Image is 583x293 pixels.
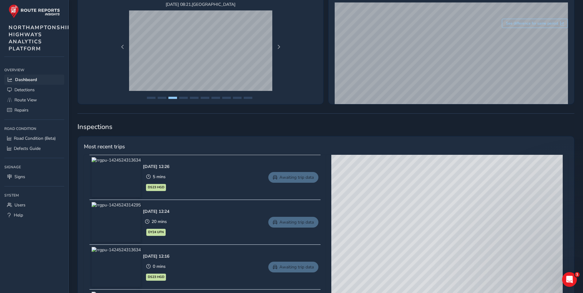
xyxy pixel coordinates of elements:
a: Awaiting trip data [268,217,318,228]
div: System [4,191,64,200]
img: rr logo [9,4,60,18]
div: Signage [4,162,64,172]
a: Awaiting trip data [268,172,318,183]
button: Page 3 [168,97,177,99]
button: Page 5 [190,97,199,99]
span: 20 mins [152,219,167,225]
span: DY24 UFN [148,230,164,235]
a: Dashboard [4,75,64,85]
button: Page 2 [158,97,166,99]
a: Signs [4,172,64,182]
div: Overview [4,65,64,75]
img: rrgpu-1424524313634 [92,157,141,197]
a: Road Condition (Beta) [4,133,64,143]
button: Page 9 [233,97,242,99]
div: Road Condition [4,124,64,133]
span: Road Condition (Beta) [14,135,56,141]
span: [DATE] 08:21 , [GEOGRAPHIC_DATA] [129,2,272,7]
a: Defects Guide [4,143,64,154]
a: Users [4,200,64,210]
span: Detections [14,87,35,93]
a: Detections [4,85,64,95]
span: See difference for same period [506,21,558,26]
button: Page 8 [222,97,231,99]
span: 0 mins [153,264,166,269]
div: [DATE] 12:16 [143,253,169,259]
span: 1 [575,272,580,277]
button: Previous Page [118,43,127,51]
span: Inspections [77,122,574,131]
span: Repairs [14,107,29,113]
span: 5 mins [153,174,166,180]
button: Page 1 [147,97,156,99]
span: DS23 HGD [148,185,164,190]
span: Defects Guide [14,146,41,151]
a: Help [4,210,64,220]
img: rrgpu-1424524313634 [92,247,141,287]
button: Next Page [274,43,283,51]
span: NORTHAMPTONSHIRE HIGHWAYS ANALYTICS PLATFORM [9,24,75,52]
span: Dashboard [15,77,37,83]
span: Users [14,202,26,208]
button: Page 4 [179,97,188,99]
a: Route View [4,95,64,105]
button: Page 6 [201,97,209,99]
span: Route View [14,97,37,103]
span: Signs [14,174,25,180]
a: Repairs [4,105,64,115]
button: See difference for same period [502,19,568,28]
button: Page 7 [211,97,220,99]
span: Most recent trips [84,143,125,150]
div: [DATE] 12:26 [143,164,169,170]
a: Awaiting trip data [268,262,318,272]
div: [DATE] 12:24 [143,209,169,214]
img: rrgpu-1424524314295 [92,202,141,242]
span: DS23 HGD [148,275,164,279]
iframe: Intercom live chat [562,272,577,287]
span: Help [14,212,23,218]
button: Page 10 [244,97,252,99]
